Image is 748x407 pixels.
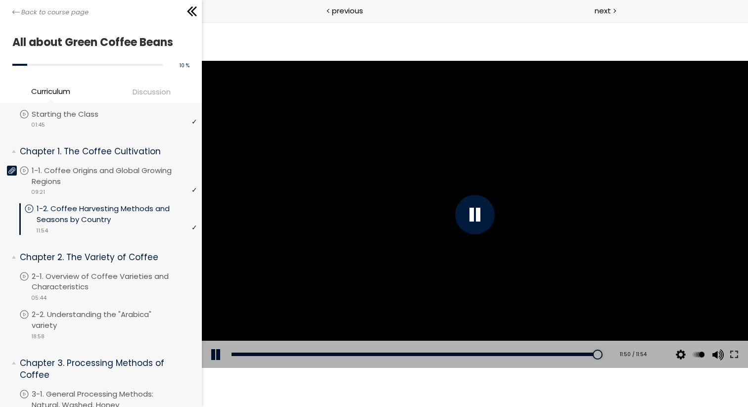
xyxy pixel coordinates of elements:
[36,226,48,235] span: 11:54
[32,165,197,187] p: 1-1. Coffee Origins and Global Growing Regions
[407,329,445,337] div: 11:50 / 11:54
[31,188,45,196] span: 09:21
[471,319,486,347] button: Video quality
[133,86,171,97] span: Discussion
[31,121,45,129] span: 01:45
[507,319,522,347] button: Volume
[37,203,197,225] p: 1-2. Coffee Harvesting Methods and Seasons by Country
[21,7,89,17] span: Back to course page
[12,7,89,17] a: Back to course page
[488,319,506,347] div: Change playback rate
[31,294,47,302] span: 05:44
[32,271,197,293] p: 2-1. Overview of Coffee Varieties and Characteristics
[31,86,70,97] span: Curriculum
[20,145,189,158] p: Chapter 1. The Coffee Cultivation
[595,5,611,16] span: next
[20,251,189,264] p: Chapter 2. The Variety of Coffee
[332,5,363,16] span: previous
[32,109,118,120] p: Starting the Class
[180,62,189,69] span: 10 %
[489,319,504,347] button: Play back rate
[12,33,185,51] h1: All about Green Coffee Beans
[20,357,189,381] p: Chapter 3. Processing Methods of Coffee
